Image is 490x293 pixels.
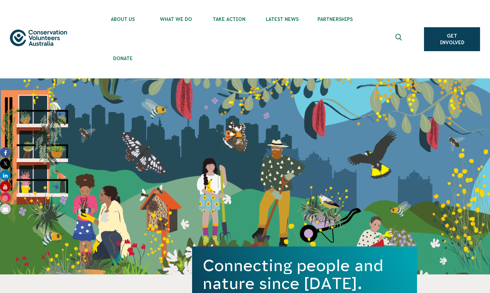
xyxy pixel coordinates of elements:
span: Donate [96,56,149,61]
span: About Us [96,17,149,22]
img: logo.svg [10,30,67,46]
span: Latest News [255,17,309,22]
button: Expand search box Close search box [391,31,407,47]
a: Get Involved [424,27,480,51]
span: Take Action [202,17,255,22]
span: Expand search box [395,34,404,45]
span: What We Do [149,17,202,22]
span: Partnerships [309,17,362,22]
h1: Connecting people and nature since [DATE]. [203,256,406,292]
